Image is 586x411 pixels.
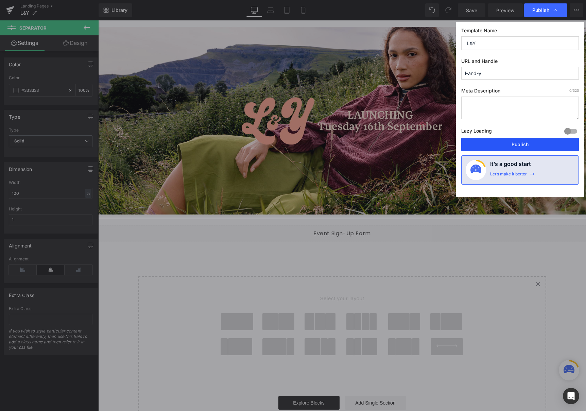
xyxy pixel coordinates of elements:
div: Let’s make it better [490,171,527,180]
h4: It’s a good start [490,160,531,171]
button: Publish [461,138,579,151]
div: Open Intercom Messenger [563,388,579,404]
span: Select your layout [118,267,370,293]
span: 0 [569,88,571,92]
span: /320 [569,88,579,92]
a: Add Single Section [247,376,308,389]
label: Meta Description [461,88,579,97]
a: Explore Blocks [180,376,241,389]
img: onboarding-status.svg [470,165,481,175]
label: Template Name [461,28,579,36]
span: Publish [532,7,549,13]
label: Lazy Loading [461,126,492,138]
label: URL and Handle [461,58,579,67]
